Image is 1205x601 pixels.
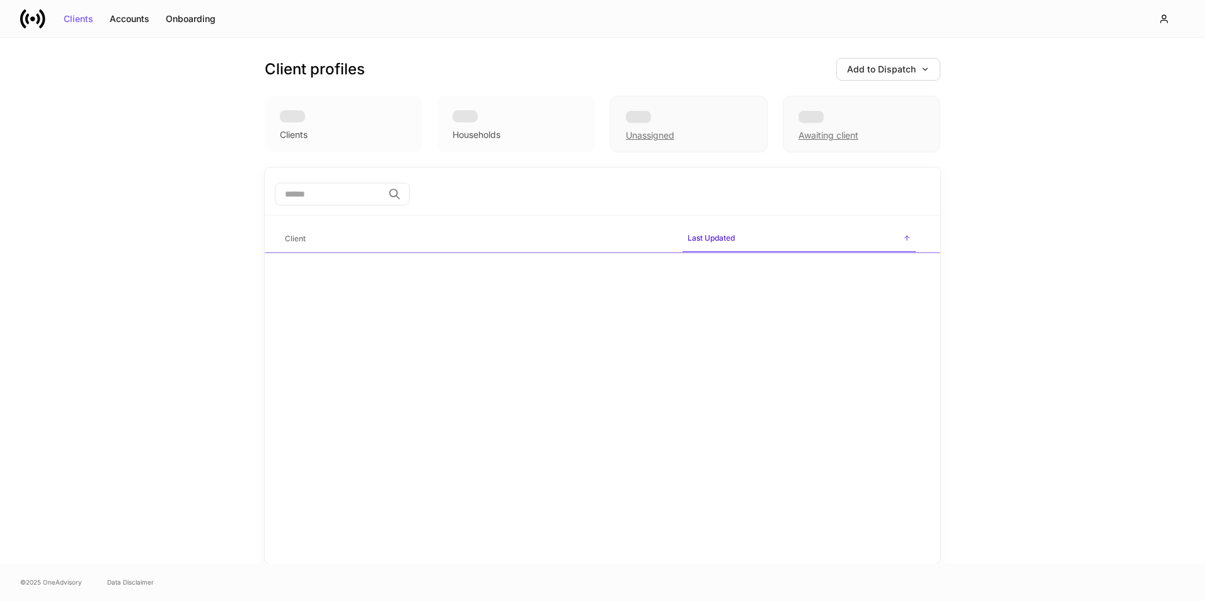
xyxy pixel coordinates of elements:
[836,58,940,81] button: Add to Dispatch
[610,96,768,152] div: Unassigned
[110,14,149,23] div: Accounts
[453,129,500,141] div: Households
[280,129,308,141] div: Clients
[847,65,930,74] div: Add to Dispatch
[688,232,735,244] h6: Last Updated
[107,577,154,587] a: Data Disclaimer
[280,226,672,252] span: Client
[166,14,216,23] div: Onboarding
[285,232,306,244] h6: Client
[101,9,158,29] button: Accounts
[683,226,916,253] span: Last Updated
[20,577,82,587] span: © 2025 OneAdvisory
[783,96,940,152] div: Awaiting client
[626,129,674,142] div: Unassigned
[55,9,101,29] button: Clients
[64,14,93,23] div: Clients
[158,9,224,29] button: Onboarding
[799,129,858,142] div: Awaiting client
[265,59,365,79] h3: Client profiles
